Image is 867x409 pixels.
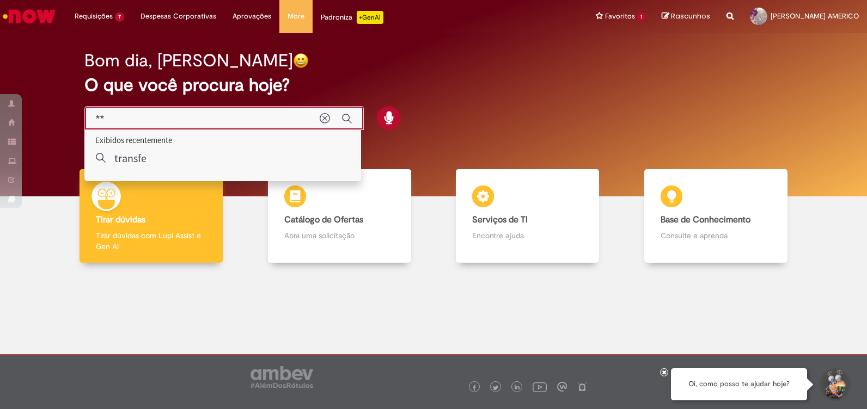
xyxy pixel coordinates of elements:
div: Oi, como posso te ajudar hoje? [671,368,807,400]
h2: Bom dia, [PERSON_NAME] [84,51,293,70]
a: Rascunhos [662,11,710,22]
span: Favoritos [605,11,635,22]
img: logo_footer_youtube.png [533,380,547,394]
span: Despesas Corporativas [141,11,216,22]
div: Padroniza [321,11,383,24]
a: Catálogo de Ofertas Abra uma solicitação [246,169,434,263]
img: logo_footer_workplace.png [557,382,567,392]
a: Base de Conhecimento Consulte e aprenda [622,169,810,263]
span: [PERSON_NAME] AMERICO [771,11,859,21]
span: 7 [115,13,124,22]
a: Tirar dúvidas Tirar dúvidas com Lupi Assist e Gen Ai [57,169,246,263]
span: Aprovações [233,11,271,22]
b: Catálogo de Ofertas [284,214,363,225]
img: happy-face.png [293,53,309,69]
h2: O que você procura hoje? [84,76,783,95]
img: ServiceNow [1,5,57,27]
p: +GenAi [357,11,383,24]
p: Abra uma solicitação [284,230,395,241]
img: logo_footer_linkedin.png [515,385,520,391]
img: logo_footer_ambev_rotulo_gray.png [251,366,313,388]
span: 1 [637,13,645,22]
p: Consulte e aprenda [661,230,771,241]
b: Base de Conhecimento [661,214,750,225]
button: Iniciar Conversa de Suporte [818,368,851,401]
p: Encontre ajuda [472,230,583,241]
span: Rascunhos [671,11,710,21]
b: Serviços de TI [472,214,528,225]
a: Serviços de TI Encontre ajuda [433,169,622,263]
p: Tirar dúvidas com Lupi Assist e Gen Ai [96,230,206,252]
img: logo_footer_facebook.png [472,385,477,391]
img: logo_footer_naosei.png [577,382,587,392]
span: More [288,11,304,22]
img: logo_footer_twitter.png [493,385,498,391]
span: Requisições [75,11,113,22]
b: Tirar dúvidas [96,214,145,225]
